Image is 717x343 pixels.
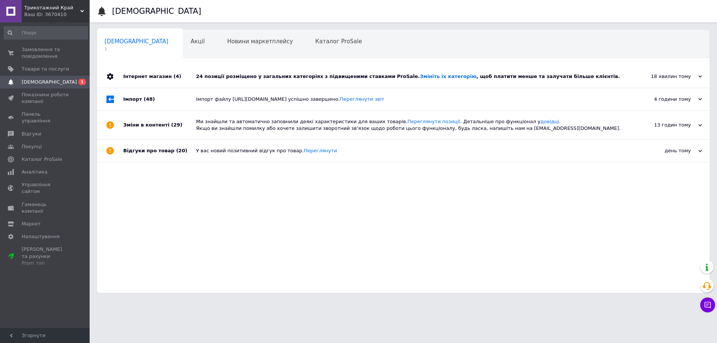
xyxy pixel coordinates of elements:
[123,65,196,88] div: Інтернет магазин
[22,46,69,60] span: Замовлення та повідомлення
[627,147,702,154] div: день тому
[173,74,181,79] span: (4)
[22,169,47,175] span: Аналітика
[22,91,69,105] span: Показники роботи компанії
[105,38,168,45] span: [DEMOGRAPHIC_DATA]
[22,246,69,266] span: [PERSON_NAME] та рахунки
[123,140,196,162] div: Відгуки про товар
[78,79,86,85] span: 1
[24,4,80,11] span: Трикотажний Край
[304,148,337,153] a: Переглянути
[22,66,69,72] span: Товари та послуги
[4,26,88,40] input: Пошук
[22,221,41,227] span: Маркет
[196,118,627,132] div: Ми знайшли та автоматично заповнили деякі характеристики для ваших товарів. . Детальніше про функ...
[112,7,201,16] h1: [DEMOGRAPHIC_DATA]
[420,74,476,79] a: Змініть їх категорію
[22,143,42,150] span: Покупці
[123,111,196,139] div: Зміни в контенті
[627,96,702,103] div: 4 години тому
[315,38,362,45] span: Каталог ProSale
[22,181,69,195] span: Управління сайтом
[340,96,384,102] a: Переглянути звіт
[176,148,187,153] span: (20)
[196,73,627,80] div: 24 позиції розміщено у загальних категоріях з підвищеними ставками ProSale. , щоб платити менше т...
[196,147,627,154] div: У вас новий позитивний відгук про товар.
[540,119,559,124] a: довідці
[700,297,715,312] button: Чат з покупцем
[407,119,460,124] a: Переглянути позиції
[123,88,196,110] div: Імпорт
[627,122,702,128] div: 13 годин тому
[22,233,60,240] span: Налаштування
[22,131,41,137] span: Відгуки
[24,11,90,18] div: Ваш ID: 3670410
[22,156,62,163] span: Каталог ProSale
[22,79,77,85] span: [DEMOGRAPHIC_DATA]
[196,96,627,103] div: Імпорт файлу [URL][DOMAIN_NAME] успішно завершено.
[171,122,182,128] span: (29)
[144,96,155,102] span: (48)
[22,201,69,215] span: Гаманець компанії
[627,73,702,80] div: 18 хвилин тому
[227,38,293,45] span: Новини маркетплейсу
[191,38,205,45] span: Акції
[22,111,69,124] span: Панель управління
[22,260,69,266] div: Prom топ
[105,46,168,52] span: 1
